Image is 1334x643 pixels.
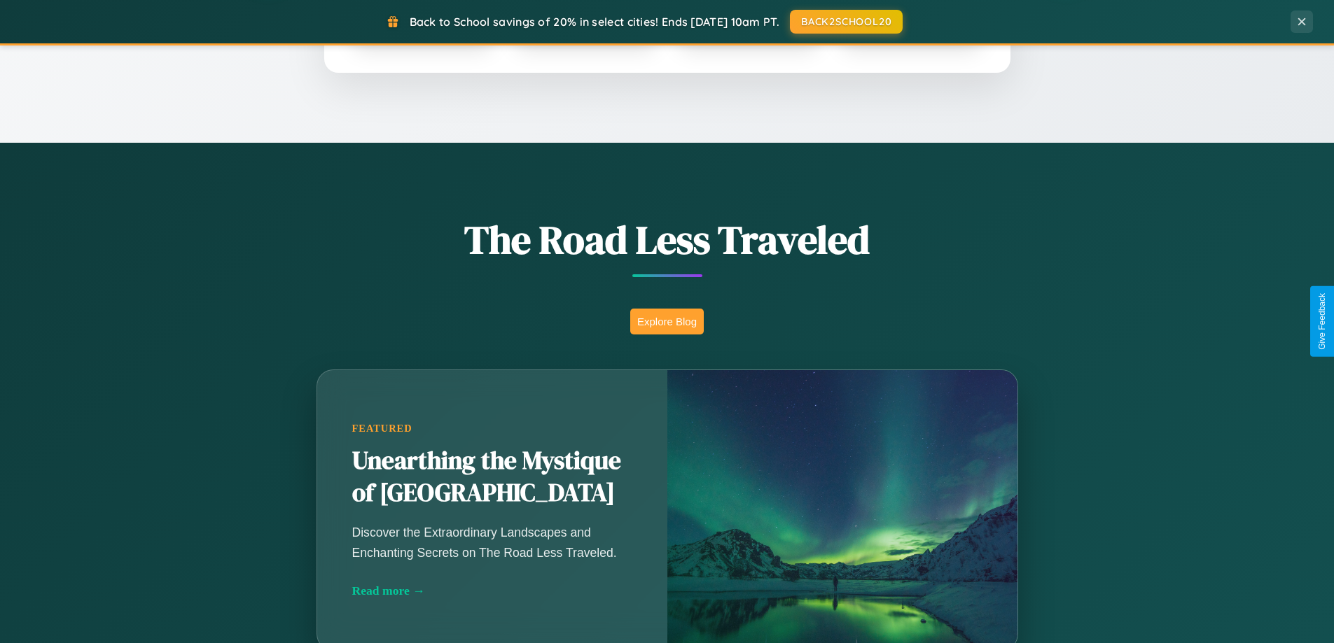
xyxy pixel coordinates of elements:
[1317,293,1327,350] div: Give Feedback
[352,423,632,434] div: Featured
[630,309,704,334] button: Explore Blog
[352,523,632,562] p: Discover the Extraordinary Landscapes and Enchanting Secrets on The Road Less Traveled.
[352,445,632,509] h2: Unearthing the Mystique of [GEOGRAPHIC_DATA]
[410,15,779,29] span: Back to School savings of 20% in select cities! Ends [DATE] 10am PT.
[790,10,903,34] button: BACK2SCHOOL20
[352,584,632,598] div: Read more →
[247,213,1088,267] h1: The Road Less Traveled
